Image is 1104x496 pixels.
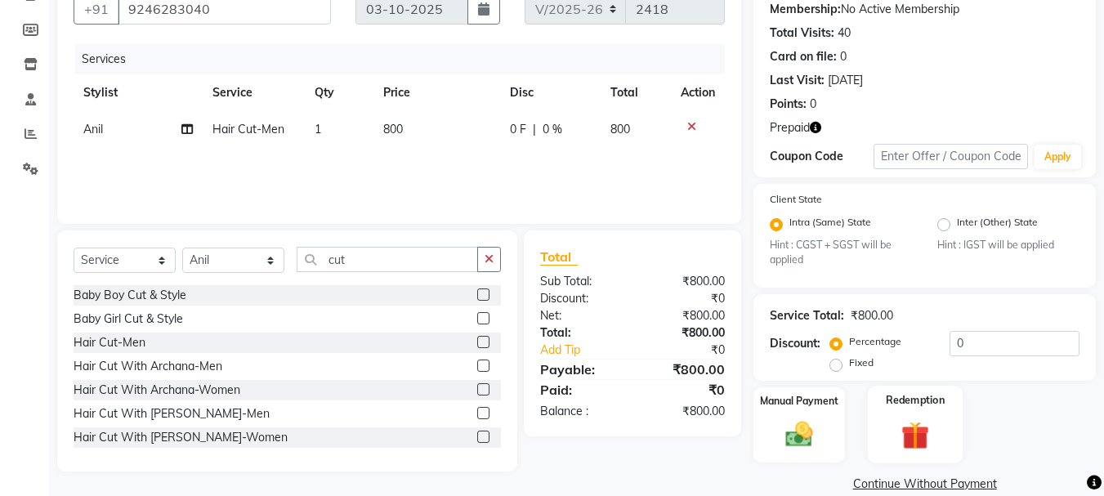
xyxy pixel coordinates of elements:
[632,290,737,307] div: ₹0
[632,360,737,379] div: ₹800.00
[632,307,737,324] div: ₹800.00
[74,74,203,111] th: Stylist
[770,148,873,165] div: Coupon Code
[383,122,403,136] span: 800
[671,74,725,111] th: Action
[874,144,1028,169] input: Enter Offer / Coupon Code
[1035,145,1081,169] button: Apply
[757,476,1093,493] a: Continue Without Payment
[937,238,1079,252] small: Hint : IGST will be applied
[760,394,838,409] label: Manual Payment
[74,382,240,399] div: Hair Cut With Archana-Women
[74,334,145,351] div: Hair Cut-Men
[74,358,222,375] div: Hair Cut With Archana-Men
[632,380,737,400] div: ₹0
[305,74,373,111] th: Qty
[892,418,938,454] img: _gift.svg
[770,238,912,268] small: Hint : CGST + SGST will be applied
[770,25,834,42] div: Total Visits:
[74,311,183,328] div: Baby Girl Cut & Style
[528,403,632,420] div: Balance :
[74,429,288,446] div: Hair Cut With [PERSON_NAME]-Women
[851,307,893,324] div: ₹800.00
[838,25,851,42] div: 40
[810,96,816,113] div: 0
[533,121,536,138] span: |
[770,119,810,136] span: Prepaid
[203,74,306,111] th: Service
[74,287,186,304] div: Baby Boy Cut & Style
[528,360,632,379] div: Payable:
[315,122,321,136] span: 1
[632,403,737,420] div: ₹800.00
[957,215,1038,235] label: Inter (Other) State
[650,342,738,359] div: ₹0
[887,393,945,409] label: Redemption
[601,74,672,111] th: Total
[770,1,841,18] div: Membership:
[74,405,270,422] div: Hair Cut With [PERSON_NAME]-Men
[528,307,632,324] div: Net:
[770,48,837,65] div: Card on file:
[528,380,632,400] div: Paid:
[528,324,632,342] div: Total:
[770,1,1079,18] div: No Active Membership
[770,307,844,324] div: Service Total:
[849,355,874,370] label: Fixed
[75,44,737,74] div: Services
[540,248,578,266] span: Total
[528,290,632,307] div: Discount:
[770,335,820,352] div: Discount:
[510,121,526,138] span: 0 F
[543,121,562,138] span: 0 %
[789,215,871,235] label: Intra (Same) State
[212,122,284,136] span: Hair Cut-Men
[849,334,901,349] label: Percentage
[528,342,650,359] a: Add Tip
[632,324,737,342] div: ₹800.00
[770,96,807,113] div: Points:
[500,74,601,111] th: Disc
[840,48,847,65] div: 0
[770,192,822,207] label: Client State
[632,273,737,290] div: ₹800.00
[297,247,478,272] input: Search or Scan
[770,72,825,89] div: Last Visit:
[528,273,632,290] div: Sub Total:
[610,122,630,136] span: 800
[777,418,821,449] img: _cash.svg
[373,74,500,111] th: Price
[83,122,103,136] span: Anil
[828,72,863,89] div: [DATE]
